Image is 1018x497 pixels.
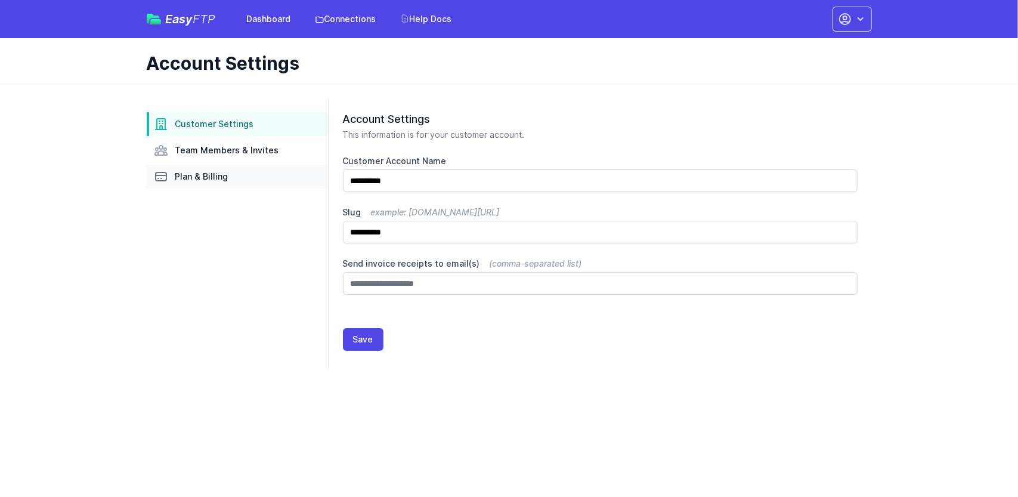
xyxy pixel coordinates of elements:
[343,328,383,351] button: Save
[147,165,328,189] a: Plan & Billing
[147,112,328,136] a: Customer Settings
[147,13,216,25] a: EasyFTP
[343,206,858,218] label: Slug
[147,138,328,162] a: Team Members & Invites
[166,13,216,25] span: Easy
[343,129,858,141] p: This information is for your customer account.
[175,118,254,130] span: Customer Settings
[193,12,216,26] span: FTP
[490,258,582,268] span: (comma-separated list)
[343,112,858,126] h2: Account Settings
[147,53,862,74] h1: Account Settings
[240,8,298,30] a: Dashboard
[343,155,858,167] label: Customer Account Name
[175,171,228,183] span: Plan & Billing
[371,207,500,217] span: example: [DOMAIN_NAME][URL]
[393,8,459,30] a: Help Docs
[308,8,383,30] a: Connections
[343,258,858,270] label: Send invoice receipts to email(s)
[147,14,161,24] img: easyftp_logo.png
[175,144,279,156] span: Team Members & Invites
